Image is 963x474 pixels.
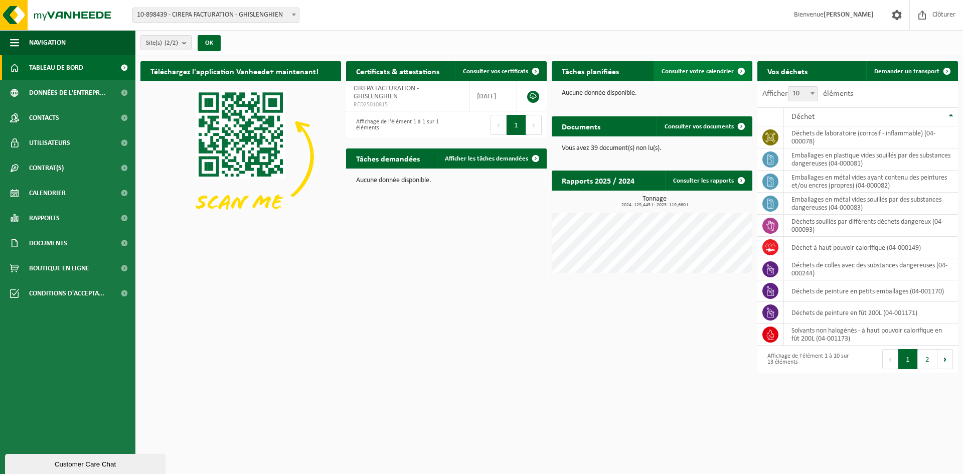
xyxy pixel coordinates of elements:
[346,148,430,168] h2: Tâches demandées
[937,349,953,369] button: Next
[5,452,168,474] iframe: chat widget
[437,148,546,169] a: Afficher les tâches demandées
[784,324,958,346] td: solvants non halogénés - à haut pouvoir calorifique en fût 200L (04-001173)
[784,171,958,193] td: emballages en métal vides ayant contenu des peintures et/ou encres (propres) (04-000082)
[762,90,853,98] label: Afficher éléments
[469,81,517,111] td: [DATE]
[29,181,66,206] span: Calendrier
[557,196,752,208] h3: Tonnage
[662,68,734,75] span: Consulter votre calendrier
[552,61,629,81] h2: Tâches planifiées
[140,61,329,81] h2: Téléchargez l'application Vanheede+ maintenant!
[346,61,449,81] h2: Certificats & attestations
[445,155,528,162] span: Afficher les tâches demandées
[526,115,542,135] button: Next
[784,148,958,171] td: emballages en plastique vides souillés par des substances dangereuses (04-000081)
[29,105,59,130] span: Contacts
[165,40,178,46] count: (2/2)
[146,36,178,51] span: Site(s)
[29,80,106,105] span: Données de l'entrepr...
[29,256,89,281] span: Boutique en ligne
[507,115,526,135] button: 1
[562,90,742,97] p: Aucune donnée disponible.
[665,123,734,130] span: Consulter vos documents
[784,258,958,280] td: déchets de colles avec des substances dangereuses (04-000244)
[354,101,461,109] span: RED25010815
[657,116,751,136] a: Consulter vos documents
[788,86,818,101] span: 10
[351,114,441,136] div: Affichage de l'élément 1 à 1 sur 1 éléments
[918,349,937,369] button: 2
[29,155,64,181] span: Contrat(s)
[552,116,610,136] h2: Documents
[557,203,752,208] span: 2024: 129,445 t - 2025: 119,660 t
[29,231,67,256] span: Documents
[562,145,742,152] p: Vous avez 39 document(s) non lu(s).
[784,193,958,215] td: emballages en métal vides souillés par des substances dangereuses (04-000083)
[29,281,105,306] span: Conditions d'accepta...
[552,171,645,190] h2: Rapports 2025 / 2024
[665,171,751,191] a: Consulter les rapports
[463,68,528,75] span: Consulter vos certificats
[356,177,537,184] p: Aucune donnée disponible.
[455,61,546,81] a: Consulter vos certificats
[762,348,853,370] div: Affichage de l'élément 1 à 10 sur 13 éléments
[898,349,918,369] button: 1
[784,126,958,148] td: déchets de laboratoire (corrosif - inflammable) (04-000078)
[784,215,958,237] td: déchets souillés par différents déchets dangereux (04-000093)
[29,30,66,55] span: Navigation
[29,55,83,80] span: Tableau de bord
[140,81,341,232] img: Download de VHEPlus App
[788,87,818,101] span: 10
[132,8,299,23] span: 10-898439 - CIREPA FACTURATION - GHISLENGHIEN
[784,237,958,258] td: déchet à haut pouvoir calorifique (04-000149)
[133,8,299,22] span: 10-898439 - CIREPA FACTURATION - GHISLENGHIEN
[29,130,70,155] span: Utilisateurs
[866,61,957,81] a: Demander un transport
[354,85,419,100] span: CIREPA FACTURATION - GHISLENGHIEN
[140,35,192,50] button: Site(s)(2/2)
[29,206,60,231] span: Rapports
[784,280,958,302] td: déchets de peinture en petits emballages (04-001170)
[874,68,939,75] span: Demander un transport
[824,11,874,19] strong: [PERSON_NAME]
[198,35,221,51] button: OK
[757,61,818,81] h2: Vos déchets
[791,113,815,121] span: Déchet
[784,302,958,324] td: déchets de peinture en fût 200L (04-001171)
[882,349,898,369] button: Previous
[654,61,751,81] a: Consulter votre calendrier
[491,115,507,135] button: Previous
